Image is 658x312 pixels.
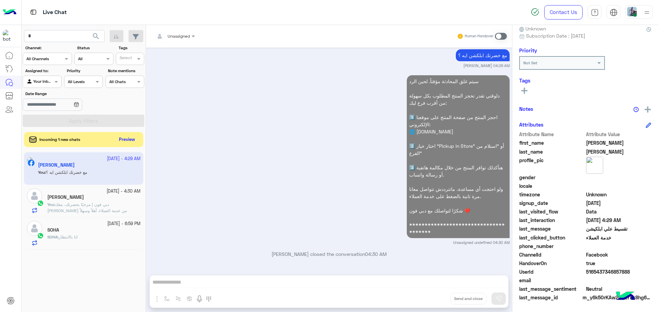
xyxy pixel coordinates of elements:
[116,135,138,145] button: Preview
[47,194,84,200] h5: Mina Gergius
[586,174,651,181] span: null
[613,285,637,309] img: hulul-logo.png
[519,139,585,146] span: first_name
[586,225,651,232] span: تقسيط علي ابلكيشن
[67,68,102,74] label: Priority
[519,268,585,275] span: UserId
[586,285,651,292] span: 0
[47,234,58,239] span: SOHA
[450,293,486,304] button: Send and close
[583,294,651,301] span: m_y6k50rKAw2r3liLYkk8hg6-F7GGR52r2Mw9YzwBmhMIp1GnZtBdebADGqpWpCW0jxPslQ7MdEXwvqZsCuc453w
[107,221,141,227] small: [DATE] - 6:59 PM
[25,68,61,74] label: Assigned to:
[519,294,581,301] span: last_message_id
[107,188,141,195] small: [DATE] - 4:30 AM
[168,34,190,39] span: Unassigned
[519,77,651,83] h6: Tags
[544,5,583,19] a: Contact Us
[610,9,618,16] img: tab
[519,234,585,241] span: last_clicked_button
[586,260,651,267] span: true
[519,182,585,190] span: locale
[531,8,539,16] img: spinner
[39,136,80,143] span: Incoming 1 new chats
[3,5,16,19] img: Logo
[59,234,77,239] span: انا بالانتظار
[519,148,585,155] span: last_name
[643,8,651,17] img: profile
[407,75,510,238] p: 23/9/2025, 4:30 AM
[23,115,144,127] button: Apply Filters
[47,202,54,207] span: You
[519,191,585,198] span: timezone
[37,200,44,207] img: WhatsApp
[29,8,38,16] img: tab
[519,260,585,267] span: HandoverOn
[519,106,533,112] h6: Notes
[519,174,585,181] span: gender
[586,234,651,241] span: خدمة العملاء
[519,217,585,224] span: last_interaction
[25,91,102,97] label: Date Range
[519,121,544,128] h6: Attributes
[519,208,585,215] span: last_visited_flow
[586,277,651,284] span: null
[519,157,585,172] span: profile_pic
[47,202,55,207] b: :
[47,202,138,232] span: دبي فون | مرحبًا بحضرتك، معك محمد يوسف من خدمة العملاء. أهلاً وسهلاً بحضرتك، ونتمنى تكون بخير داي...
[519,277,585,284] span: email
[586,148,651,155] span: Ismail
[365,251,387,257] span: 04:30 AM
[586,251,651,258] span: 0
[519,25,546,32] span: Unknown
[149,250,510,258] p: [PERSON_NAME] closed the conversation
[627,7,637,16] img: userImage
[88,30,105,45] button: search
[588,5,601,19] a: tab
[591,9,599,16] img: tab
[119,45,144,51] label: Tags
[523,60,537,65] b: Not Set
[586,243,651,250] span: null
[586,191,651,198] span: Unknown
[47,227,59,233] h5: SOHA
[37,232,44,239] img: WhatsApp
[633,107,639,112] img: notes
[465,34,493,39] small: Human Handover
[586,182,651,190] span: null
[43,8,67,17] p: Live Chat
[519,225,585,232] span: last_message
[25,45,71,51] label: Channel:
[519,47,537,53] h6: Priority
[3,30,15,42] img: 1403182699927242
[519,131,585,138] span: Attribute Name
[47,234,59,239] b: :
[519,285,585,292] span: last_message_sentiment
[519,251,585,258] span: ChannelId
[586,139,651,146] span: Aya
[27,221,42,236] img: defaultAdmin.png
[586,208,651,215] span: Data
[519,243,585,250] span: phone_number
[92,32,100,40] span: search
[586,199,651,207] span: 2024-09-16T11:11:26.882Z
[453,240,510,245] small: Unassigned undefined 04:30 AM
[27,188,42,204] img: defaultAdmin.png
[586,268,651,275] span: 5165437346857888
[526,32,585,39] span: Subscription Date : [DATE]
[586,217,651,224] span: 2025-09-23T01:29:05.2580542Z
[586,157,603,174] img: picture
[586,131,651,138] span: Attribute Value
[463,63,510,68] small: [PERSON_NAME] 04:29 AM
[519,199,585,207] span: signup_date
[645,106,651,113] img: add
[77,45,112,51] label: Status
[456,49,510,61] p: 23/9/2025, 4:29 AM
[108,68,143,74] label: Note mentions
[119,55,132,63] div: Select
